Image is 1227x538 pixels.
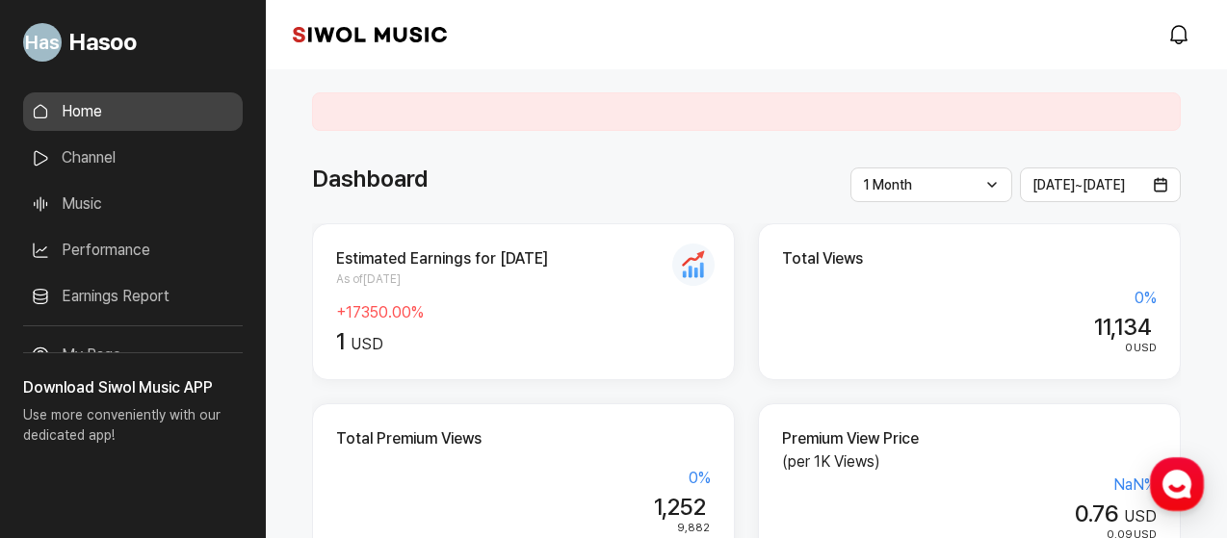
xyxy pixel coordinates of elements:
[336,327,345,355] span: 1
[23,376,243,399] h3: Download Siwol Music APP
[782,450,1157,474] p: (per 1K Views)
[782,427,1157,450] h2: Premium View Price
[1094,313,1151,341] span: 11,134
[336,467,711,490] div: 0 %
[1162,15,1200,54] a: modal.notifications
[23,185,243,223] a: Music
[23,336,243,374] a: My Page
[336,427,711,450] h2: Total Premium Views
[23,277,243,316] a: Earnings Report
[336,270,711,288] span: As of [DATE]
[23,139,243,177] a: Channel
[782,247,1157,270] h2: Total Views
[863,177,912,192] span: 1 Month
[69,25,137,60] span: Hasoo
[336,247,711,270] h2: Estimated Earnings for [DATE]
[23,399,243,461] p: Use more conveniently with our dedicated app!
[782,474,1157,497] div: NaN %
[336,301,711,324] div: + 17350.00 %
[654,493,705,521] span: 1,252
[23,231,243,269] a: Performance
[1125,341,1133,354] span: 0
[1020,167,1182,202] button: [DATE]~[DATE]
[782,287,1157,310] div: 0 %
[23,15,243,69] a: Go to My Profile
[336,328,711,356] div: USD
[782,340,1157,357] div: USD
[1032,177,1125,192] span: [DATE] ~ [DATE]
[23,92,243,131] a: Home
[1075,500,1118,527] span: 0.76
[312,162,428,196] h1: Dashboard
[782,500,1157,528] div: USD
[677,521,710,534] span: 9,882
